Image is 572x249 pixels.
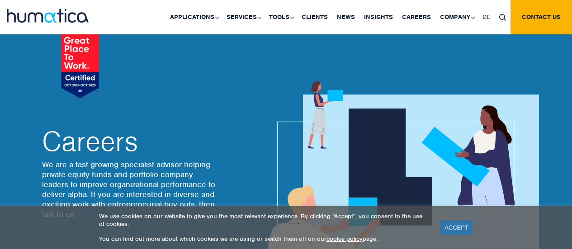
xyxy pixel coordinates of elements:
[499,14,506,21] img: search_icon
[99,235,429,243] p: You can find out more about which cookies we are using or switch them off on our page.
[42,128,218,155] h2: Careers
[482,13,490,21] span: DE
[42,160,218,219] p: We are a fast growing specialist advisor helping private equity funds and portfolio company leade...
[440,220,473,235] a: ACCEPT
[7,9,89,23] img: logo
[99,212,429,228] p: We use cookies on our website to give you the most relevant experience. By clicking “Accept”, you...
[326,235,363,243] a: cookie policy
